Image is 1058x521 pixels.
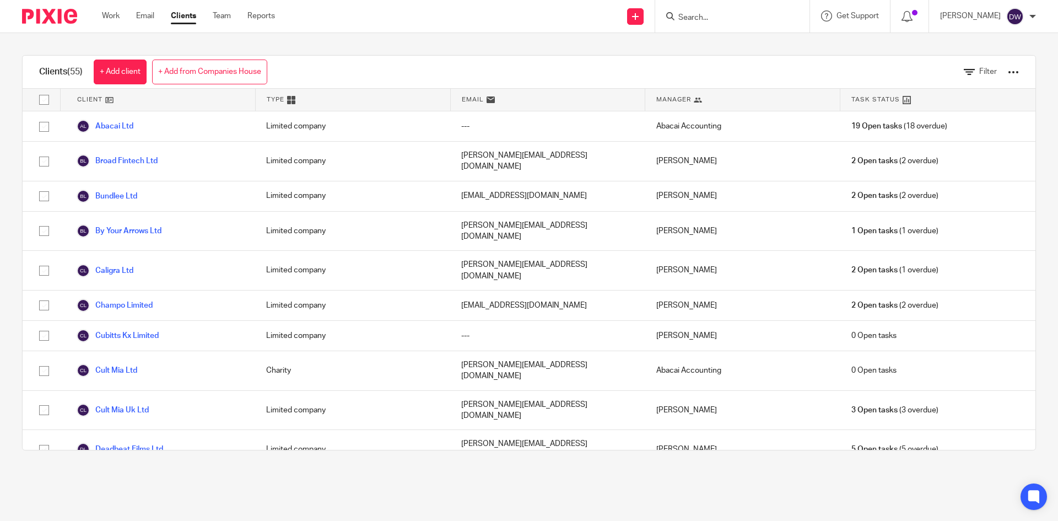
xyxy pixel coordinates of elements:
[34,89,55,110] input: Select all
[22,9,77,24] img: Pixie
[450,430,645,469] div: [PERSON_NAME][EMAIL_ADDRESS][DOMAIN_NAME]
[255,291,450,320] div: Limited company
[267,95,284,104] span: Type
[255,430,450,469] div: Limited company
[450,321,645,351] div: ---
[77,364,90,377] img: svg%3E
[645,430,840,469] div: [PERSON_NAME]
[77,190,90,203] img: svg%3E
[77,154,90,168] img: svg%3E
[255,321,450,351] div: Limited company
[67,67,83,76] span: (55)
[77,264,133,277] a: Caligra Ltd
[255,181,450,211] div: Limited company
[836,12,879,20] span: Get Support
[450,181,645,211] div: [EMAIL_ADDRESS][DOMAIN_NAME]
[255,351,450,390] div: Charity
[77,264,90,277] img: svg%3E
[851,300,898,311] span: 2 Open tasks
[851,405,898,416] span: 3 Open tasks
[851,265,938,276] span: (1 overdue)
[645,391,840,430] div: [PERSON_NAME]
[645,212,840,251] div: [PERSON_NAME]
[77,299,153,312] a: Champo Limited
[77,224,90,238] img: svg%3E
[450,391,645,430] div: [PERSON_NAME][EMAIL_ADDRESS][DOMAIN_NAME]
[851,265,898,276] span: 2 Open tasks
[979,68,997,76] span: Filter
[450,142,645,181] div: [PERSON_NAME][EMAIL_ADDRESS][DOMAIN_NAME]
[851,190,938,201] span: (2 overdue)
[77,364,137,377] a: Cult Mia Ltd
[851,190,898,201] span: 2 Open tasks
[851,444,898,455] span: 5 Open tasks
[255,111,450,141] div: Limited company
[77,443,90,456] img: svg%3E
[77,95,102,104] span: Client
[94,60,147,84] a: + Add client
[645,181,840,211] div: [PERSON_NAME]
[450,351,645,390] div: [PERSON_NAME][EMAIL_ADDRESS][DOMAIN_NAME]
[77,224,161,238] a: By Your Arrows Ltd
[450,251,645,290] div: [PERSON_NAME][EMAIL_ADDRESS][DOMAIN_NAME]
[255,142,450,181] div: Limited company
[213,10,231,22] a: Team
[645,291,840,320] div: [PERSON_NAME]
[255,251,450,290] div: Limited company
[851,155,898,166] span: 2 Open tasks
[940,10,1001,22] p: [PERSON_NAME]
[39,66,83,78] h1: Clients
[851,444,938,455] span: (5 overdue)
[152,60,267,84] a: + Add from Companies House
[77,404,149,417] a: Cult Mia Uk Ltd
[255,212,450,251] div: Limited company
[851,300,938,311] span: (2 overdue)
[645,142,840,181] div: [PERSON_NAME]
[77,329,90,342] img: svg%3E
[77,299,90,312] img: svg%3E
[77,120,133,133] a: Abacai Ltd
[102,10,120,22] a: Work
[645,251,840,290] div: [PERSON_NAME]
[851,225,898,237] span: 1 Open tasks
[77,329,159,342] a: Cubitts Kx Limited
[851,330,897,341] span: 0 Open tasks
[851,121,947,132] span: (18 overdue)
[851,225,938,237] span: (1 overdue)
[255,391,450,430] div: Limited company
[450,212,645,251] div: [PERSON_NAME][EMAIL_ADDRESS][DOMAIN_NAME]
[851,155,938,166] span: (2 overdue)
[645,321,840,351] div: [PERSON_NAME]
[77,404,90,417] img: svg%3E
[851,405,938,416] span: (3 overdue)
[851,121,902,132] span: 19 Open tasks
[450,111,645,141] div: ---
[677,13,776,23] input: Search
[645,111,840,141] div: Abacai Accounting
[77,443,165,456] a: Deadbeat Films Ltd.
[77,120,90,133] img: svg%3E
[462,95,484,104] span: Email
[171,10,196,22] a: Clients
[450,291,645,320] div: [EMAIL_ADDRESS][DOMAIN_NAME]
[247,10,275,22] a: Reports
[77,154,158,168] a: Broad Fintech Ltd
[1006,8,1024,25] img: svg%3E
[851,95,900,104] span: Task Status
[645,351,840,390] div: Abacai Accounting
[851,365,897,376] span: 0 Open tasks
[136,10,154,22] a: Email
[656,95,691,104] span: Manager
[77,190,137,203] a: Bundlee Ltd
